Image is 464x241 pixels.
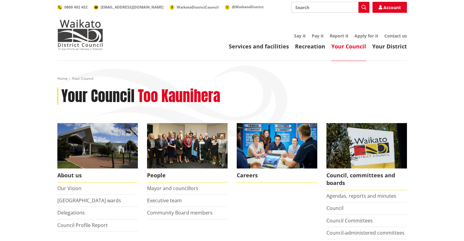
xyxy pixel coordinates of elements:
span: People [147,168,228,183]
span: Careers [237,168,317,183]
a: Council Profile Report [57,222,108,229]
a: Mayor and councillors [147,185,198,192]
img: Office staff in meeting - Career page [237,123,317,168]
a: Delegations [57,209,85,216]
a: [GEOGRAPHIC_DATA] wards [57,197,121,204]
span: WaikatoDistrictCouncil [177,5,219,10]
a: Apply for it [354,33,378,39]
a: WDC Building 0015 About us [57,123,138,183]
a: [EMAIL_ADDRESS][DOMAIN_NAME] [94,5,164,10]
a: 0800 492 452 [57,5,88,10]
a: Account [372,2,407,13]
span: Council, committees and boards [326,168,407,190]
span: @WaikatoDistrict [232,4,264,9]
input: Search input [291,2,369,13]
a: Contact us [384,33,407,39]
a: Services and facilities [229,43,289,50]
span: 0800 492 452 [64,5,88,10]
a: Recreation [295,43,325,50]
a: Council [326,205,344,211]
a: WaikatoDistrictCouncil [170,5,219,10]
a: Council Committees [326,217,373,224]
a: Waikato-District-Council-sign Council, committees and boards [326,123,407,190]
a: Council-administered committees [326,229,405,236]
img: Waikato-District-Council-sign [326,123,407,168]
h1: Your Council [61,87,135,105]
a: Home [57,76,68,81]
a: Our Vision [57,185,81,192]
a: Report it [330,33,348,39]
a: Your Council [331,43,366,50]
a: Your District [372,43,407,50]
a: Executive team [147,197,182,204]
span: About us [57,168,138,183]
a: @WaikatoDistrict [225,4,264,9]
a: Community Board members [147,209,213,216]
a: Say it [294,33,306,39]
a: Careers [237,123,317,183]
img: Waikato District Council - Te Kaunihera aa Takiwaa o Waikato [57,19,103,50]
a: 2022 Council People [147,123,228,183]
span: Your Council [72,76,93,81]
h2: Too Kaunihera [138,87,220,105]
img: WDC Building 0015 [57,123,138,168]
span: [EMAIL_ADDRESS][DOMAIN_NAME] [101,5,164,10]
a: Agendas, reports and minutes [326,193,396,199]
img: 2022 Council [147,123,228,168]
a: Pay it [312,33,324,39]
nav: breadcrumb [57,76,407,81]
